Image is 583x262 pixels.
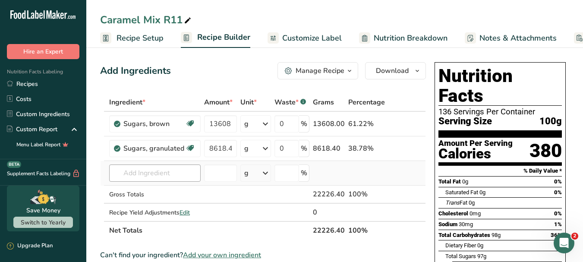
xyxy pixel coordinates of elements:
[438,232,490,238] span: Total Carbohydrates
[277,62,358,79] button: Manage Recipe
[470,210,481,217] span: 0mg
[462,178,468,185] span: 0g
[539,116,562,127] span: 100g
[21,218,66,227] span: Switch to Yearly
[244,143,249,154] div: g
[374,32,447,44] span: Nutrition Breakdown
[313,207,345,218] div: 0
[313,119,345,129] div: 13608.00
[282,32,342,44] span: Customize Label
[109,190,201,199] div: Gross Totals
[123,119,185,129] div: Sugars, brown
[529,139,562,162] div: 380
[181,28,250,48] a: Recipe Builder
[183,250,261,260] span: Add your own ingredient
[109,208,201,217] div: Recipe Yield Adjustments
[445,253,476,259] span: Total Sugars
[313,97,334,107] span: Grams
[117,32,164,44] span: Recipe Setup
[459,221,473,227] span: 30mg
[7,161,21,168] div: BETA
[359,28,447,48] a: Nutrition Breakdown
[554,233,574,253] iframe: Intercom live chat
[492,232,501,238] span: 98g
[438,166,562,176] section: % Daily Value *
[554,189,562,196] span: 0%
[348,97,385,107] span: Percentage
[240,97,257,107] span: Unit
[268,28,342,48] a: Customize Label
[100,250,426,260] div: Can't find your ingredient?
[438,178,461,185] span: Total Fat
[296,66,344,76] div: Manage Recipe
[109,97,145,107] span: Ingredient
[13,217,73,228] button: Switch to Yearly
[571,233,578,240] span: 2
[554,210,562,217] span: 0%
[26,206,60,215] div: Save Money
[479,32,557,44] span: Notes & Attachments
[100,64,171,78] div: Add Ingredients
[100,12,193,28] div: Caramel Mix R11
[438,221,457,227] span: Sodium
[7,44,79,59] button: Hire an Expert
[197,32,250,43] span: Recipe Builder
[477,253,486,259] span: 97g
[469,199,475,206] span: 0g
[445,199,467,206] span: Fat
[365,62,426,79] button: Download
[347,221,387,239] th: 100%
[438,66,562,106] h1: Nutrition Facts
[244,168,249,178] div: g
[554,178,562,185] span: 0%
[204,97,233,107] span: Amount
[438,148,513,160] div: Calories
[438,210,468,217] span: Cholesterol
[438,107,562,116] div: 136 Servings Per Container
[180,208,190,217] span: Edit
[438,116,492,127] span: Serving Size
[465,28,557,48] a: Notes & Attachments
[107,221,311,239] th: Net Totals
[445,189,478,196] span: Saturated Fat
[244,119,249,129] div: g
[348,189,385,199] div: 100%
[7,125,57,134] div: Custom Report
[313,143,345,154] div: 8618.40
[348,143,385,154] div: 38.78%
[109,164,201,182] input: Add Ingredient
[376,66,409,76] span: Download
[554,221,562,227] span: 1%
[551,232,562,238] span: 36%
[438,139,513,148] div: Amount Per Serving
[477,242,483,249] span: 0g
[7,242,53,250] div: Upgrade Plan
[348,119,385,129] div: 61.22%
[311,221,347,239] th: 22226.40
[100,28,164,48] a: Recipe Setup
[445,242,476,249] span: Dietary Fiber
[313,189,345,199] div: 22226.40
[445,199,460,206] i: Trans
[274,97,306,107] div: Waste
[123,143,185,154] div: Sugars, granulated
[479,189,485,196] span: 0g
